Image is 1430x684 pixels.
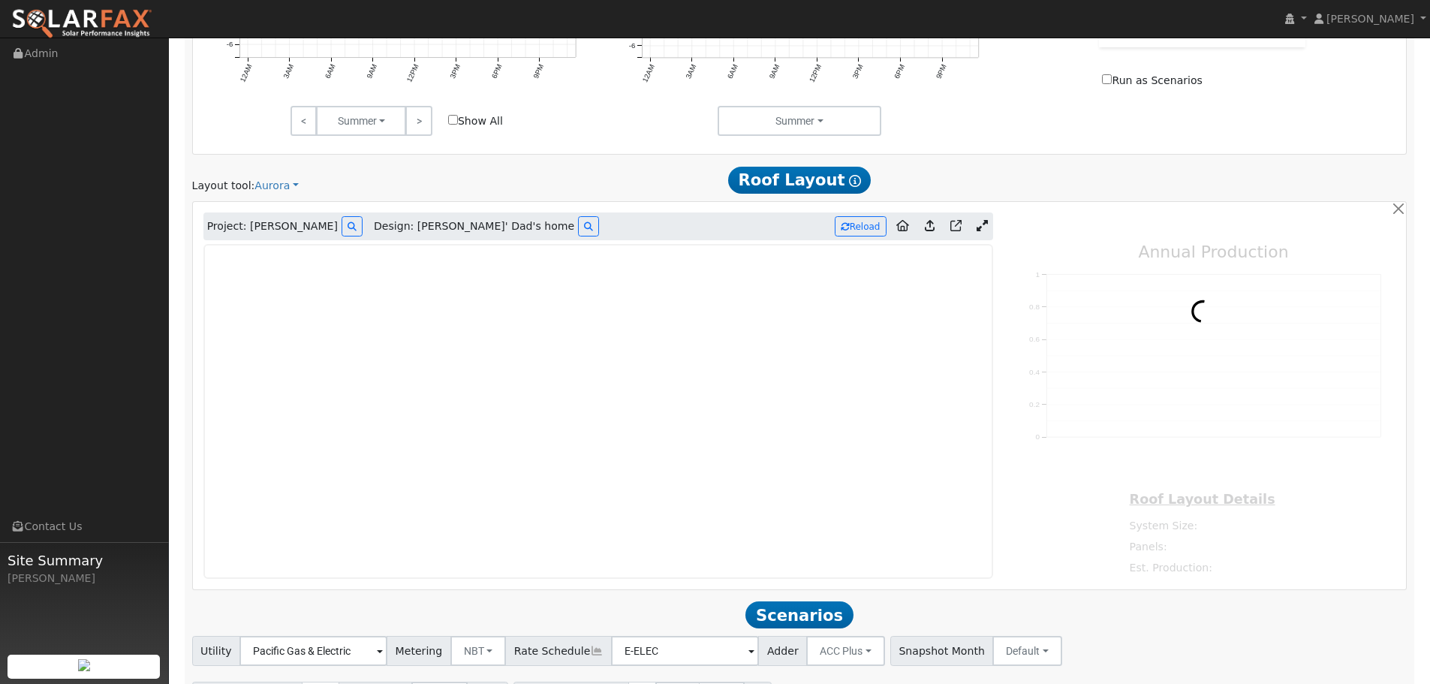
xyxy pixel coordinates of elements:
[641,62,657,83] text: 12AM
[281,62,295,80] text: 3AM
[192,636,241,666] span: Utility
[8,571,161,586] div: [PERSON_NAME]
[1326,13,1414,25] span: [PERSON_NAME]
[935,62,948,80] text: 9PM
[728,167,872,194] span: Roof Layout
[450,636,507,666] button: NBT
[835,216,887,237] button: Reload
[767,62,781,80] text: 9AM
[531,62,545,80] text: 9PM
[684,62,697,80] text: 3AM
[992,636,1062,666] button: Default
[291,106,317,136] a: <
[405,62,420,83] text: 12PM
[808,62,823,83] text: 12PM
[944,215,968,239] a: Open in Aurora
[448,115,458,125] input: Show All
[365,62,378,80] text: 9AM
[316,106,406,136] button: Summer
[239,636,387,666] input: Select a Utility
[387,636,451,666] span: Metering
[405,106,432,136] a: >
[323,62,336,80] text: 6AM
[726,62,739,80] text: 6AM
[849,175,861,187] i: Show Help
[8,550,161,571] span: Site Summary
[718,106,882,136] button: Summer
[893,62,906,80] text: 6PM
[851,62,865,80] text: 3PM
[207,218,338,234] span: Project: [PERSON_NAME]
[448,62,462,80] text: 3PM
[806,636,885,666] button: ACC Plus
[226,40,233,48] text: -6
[238,62,254,83] text: 12AM
[78,659,90,671] img: retrieve
[374,218,574,234] span: Design: [PERSON_NAME]' Dad's home
[745,601,853,628] span: Scenarios
[611,636,759,666] input: Select a Rate Schedule
[919,215,941,239] a: Upload consumption to Aurora project
[192,179,255,191] span: Layout tool:
[11,8,152,40] img: SolarFax
[254,178,299,194] a: Aurora
[629,41,636,50] text: -6
[505,636,612,666] span: Rate Schedule
[448,113,503,129] label: Show All
[971,215,993,238] a: Expand Aurora window
[890,636,994,666] span: Snapshot Month
[758,636,807,666] span: Adder
[1102,74,1112,84] input: Run as Scenarios
[490,62,504,80] text: 6PM
[890,215,915,239] a: Aurora to Home
[1102,73,1202,89] label: Run as Scenarios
